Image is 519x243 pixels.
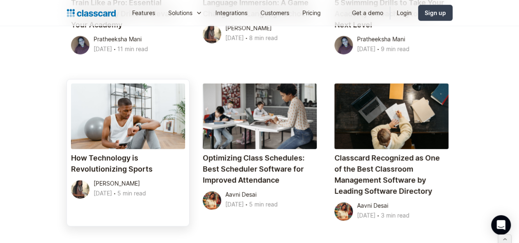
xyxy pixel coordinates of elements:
[225,190,256,200] div: Aavni Desai
[381,44,409,54] div: 9 min read
[345,4,390,22] a: Get a demo
[244,200,249,211] div: ‧
[67,79,189,226] a: How Technology is Revolutionizing Sports[PERSON_NAME][DATE]‧5 min read
[357,44,375,54] div: [DATE]
[199,79,321,226] a: Optimizing Class Schedules: Best Scheduler Software for Improved AttendanceAavni Desai[DATE]‧5 mi...
[249,200,278,209] div: 5 min read
[71,152,185,175] h4: How Technology is Revolutionizing Sports
[418,5,453,21] a: Sign up
[334,152,448,197] h4: Classcard Recognized as One of the Best Classroom Management Software by Leading Software Directory
[94,179,140,188] div: [PERSON_NAME]
[244,33,249,45] div: ‧
[330,79,453,226] a: Classcard Recognized as One of the Best Classroom Management Software by Leading Software Directo...
[381,211,409,220] div: 3 min read
[117,188,146,198] div: 5 min read
[94,188,112,198] div: [DATE]
[357,201,388,211] div: Aavni Desai
[67,7,116,19] a: home
[390,4,418,22] a: Login
[126,4,162,22] a: Features
[225,23,272,33] div: [PERSON_NAME]
[375,211,381,222] div: ‧
[225,200,244,209] div: [DATE]
[162,4,209,22] div: Solutions
[112,188,117,200] div: ‧
[117,44,148,54] div: 11 min read
[94,44,112,54] div: [DATE]
[209,4,254,22] a: Integrations
[357,211,375,220] div: [DATE]
[203,152,317,186] h4: Optimizing Class Schedules: Best Scheduler Software for Improved Attendance
[375,44,381,56] div: ‧
[491,215,511,235] div: Open Intercom Messenger
[357,34,405,44] div: Pratheeksha Mani
[225,33,244,43] div: [DATE]
[425,9,446,17] div: Sign up
[94,34,142,44] div: Pratheeksha Mani
[112,44,117,56] div: ‧
[296,4,327,22] a: Pricing
[168,9,192,17] div: Solutions
[254,4,296,22] a: Customers
[249,33,278,43] div: 8 min read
